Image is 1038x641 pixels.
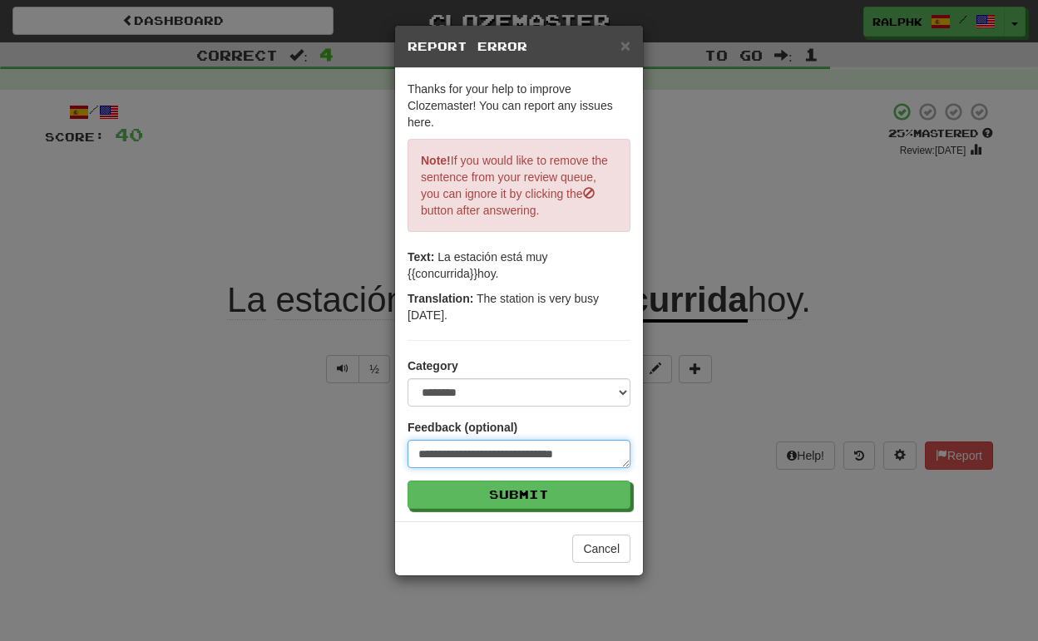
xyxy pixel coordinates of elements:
[408,292,473,305] strong: Translation:
[408,139,630,232] p: If you would like to remove the sentence from your review queue, you can ignore it by clicking th...
[408,81,630,131] p: Thanks for your help to improve Clozemaster! You can report any issues here.
[408,357,458,374] label: Category
[408,249,630,282] p: La estación está muy {{concurrida}}hoy.
[620,36,630,55] span: ×
[408,481,630,509] button: Submit
[408,290,630,323] p: The station is very busy [DATE].
[421,154,451,167] strong: Note!
[620,37,630,54] button: Close
[408,38,630,55] h5: Report Error
[572,535,630,563] button: Cancel
[408,419,517,436] label: Feedback (optional)
[408,250,434,264] strong: Text:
